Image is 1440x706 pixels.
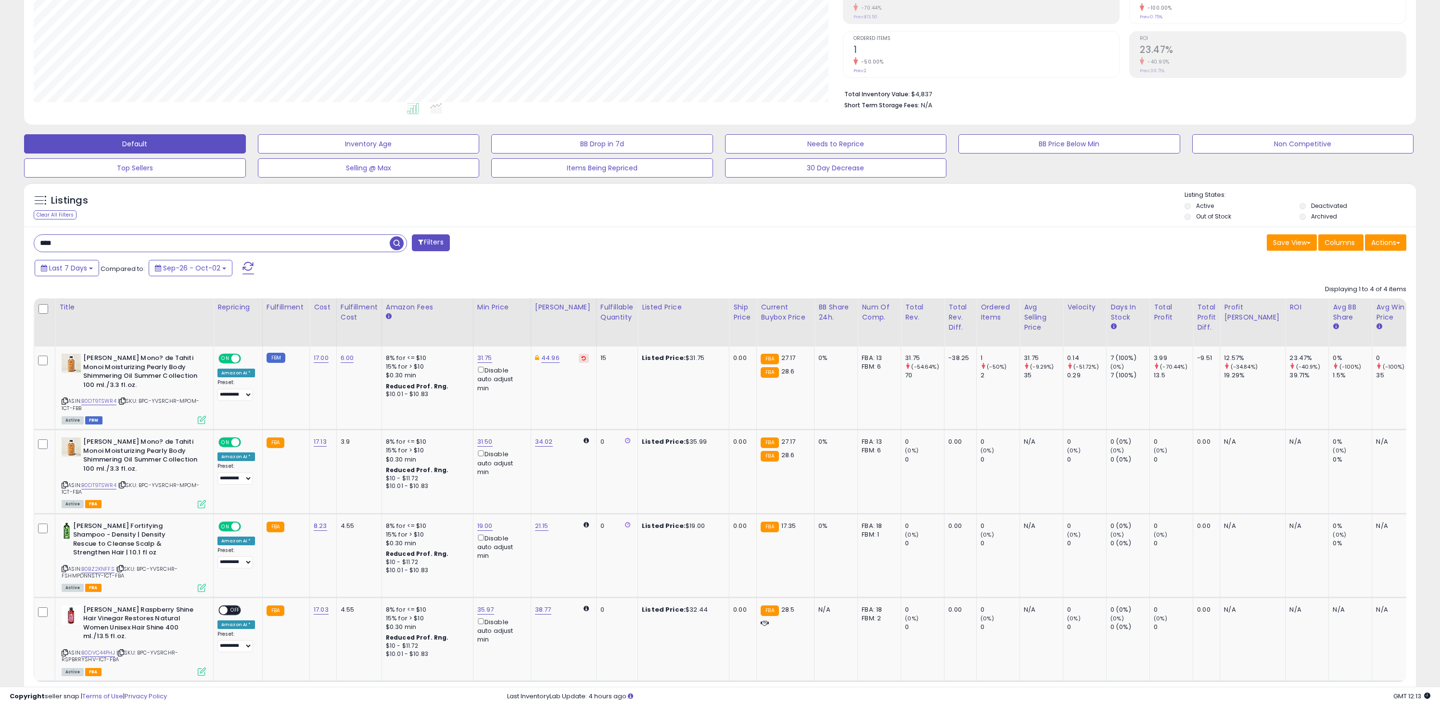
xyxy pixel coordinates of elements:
[981,623,1019,631] div: 0
[1333,539,1372,548] div: 0%
[258,134,480,154] button: Inventory Age
[1154,354,1193,362] div: 3.99
[1339,363,1362,371] small: (-100%)
[1154,605,1193,614] div: 0
[1333,322,1338,331] small: Avg BB Share.
[314,521,327,531] a: 8.23
[1110,322,1116,331] small: Days In Stock.
[905,615,918,622] small: (0%)
[314,353,329,363] a: 17.00
[905,623,944,631] div: 0
[1110,302,1146,322] div: Days In Stock
[1067,437,1106,446] div: 0
[987,363,1007,371] small: (-50%)
[1224,522,1278,530] div: N/A
[1333,371,1372,380] div: 1.5%
[1154,522,1193,530] div: 0
[491,158,713,178] button: Items Being Repriced
[1325,285,1406,294] div: Displaying 1 to 4 of 4 items
[1154,539,1193,548] div: 0
[51,194,88,207] h5: Listings
[981,302,1016,322] div: Ordered Items
[412,234,449,251] button: Filters
[477,449,523,476] div: Disable auto adjust min
[1267,234,1317,251] button: Save View
[541,353,560,363] a: 44.96
[1224,371,1285,380] div: 19.29%
[1376,322,1382,331] small: Avg Win Price.
[386,455,466,464] div: $0.30 min
[1376,302,1411,322] div: Avg Win Price
[1140,44,1406,57] h2: 23.47%
[905,455,944,464] div: 0
[1289,354,1328,362] div: 23.47%
[1144,4,1172,12] small: -100.00%
[948,605,969,614] div: 0.00
[1376,354,1415,362] div: 0
[1067,522,1106,530] div: 0
[1376,437,1408,446] div: N/A
[1289,522,1321,530] div: N/A
[81,481,116,489] a: B0DT9TSWR4
[62,522,71,541] img: 41nw0ic4-QL._SL40_.jpg
[386,482,466,490] div: $10.01 - $10.83
[1289,302,1325,312] div: ROI
[862,354,893,362] div: FBA: 13
[1333,605,1364,614] div: N/A
[535,302,592,312] div: [PERSON_NAME]
[24,158,246,178] button: Top Sellers
[62,500,84,508] span: All listings currently available for purchase on Amazon
[1196,202,1214,210] label: Active
[1231,363,1258,371] small: (-34.84%)
[267,302,306,312] div: Fulfillment
[1110,605,1149,614] div: 0 (0%)
[81,649,115,657] a: B0DVC44PHJ
[844,88,1399,99] li: $4,837
[1154,371,1193,380] div: 13.5
[905,302,940,322] div: Total Rev.
[1197,354,1212,362] div: -9.51
[1333,437,1372,446] div: 0%
[948,302,972,333] div: Total Rev. Diff.
[1325,238,1355,247] span: Columns
[948,437,969,446] div: 0.00
[642,353,686,362] b: Listed Price:
[948,522,969,530] div: 0.00
[905,354,944,362] div: 31.75
[981,539,1019,548] div: 0
[818,437,850,446] div: 0%
[62,584,84,592] span: All listings currently available for purchase on Amazon
[733,437,749,446] div: 0.00
[386,466,449,474] b: Reduced Prof. Rng.
[217,369,255,377] div: Amazon AI *
[1311,212,1337,220] label: Archived
[1110,531,1124,539] small: (0%)
[1140,14,1162,20] small: Prev: 0.75%
[341,437,374,446] div: 3.9
[761,522,778,532] small: FBA
[217,379,255,401] div: Preset:
[1110,455,1149,464] div: 0 (0%)
[642,302,725,312] div: Listed Price
[62,437,206,507] div: ASIN:
[386,558,466,566] div: $10 - $11.72
[642,605,722,614] div: $32.44
[1196,212,1231,220] label: Out of Stock
[1160,363,1187,371] small: (-70.44%)
[1154,302,1189,322] div: Total Profit
[386,623,466,631] div: $0.30 min
[1224,354,1285,362] div: 12.57%
[386,605,466,614] div: 8% for <= $10
[83,605,200,643] b: [PERSON_NAME] Raspberry Shine Hair Vinegar Restores Natural Women Unisex Hair Shine 400 ml./13.5 ...
[1224,302,1281,322] div: Profit [PERSON_NAME]
[761,451,778,462] small: FBA
[386,530,466,539] div: 15% for > $10
[1376,522,1408,530] div: N/A
[240,438,255,447] span: OFF
[83,437,200,475] b: [PERSON_NAME] Mono? de Tahiti Monoi Moisturizing Pearly Body Shimmering Oil Summer Collection 100...
[1333,354,1372,362] div: 0%
[314,605,329,615] a: 17.03
[733,354,749,362] div: 0.00
[1333,531,1346,539] small: (0%)
[1197,437,1212,446] div: 0.00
